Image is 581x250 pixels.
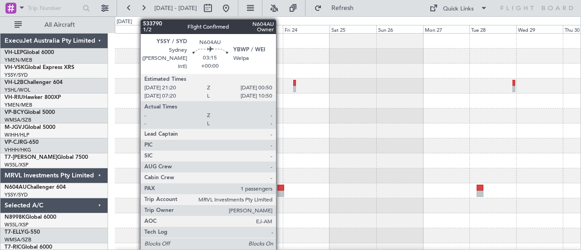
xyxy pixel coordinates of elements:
[5,80,24,85] span: VH-L2B
[5,72,28,78] a: YSSY/SYD
[28,1,80,15] input: Trip Number
[5,245,21,250] span: T7-RIC
[5,95,61,100] a: VH-RIUHawker 800XP
[190,25,236,33] div: Wed 22
[5,65,25,70] span: VH-VSK
[5,162,29,168] a: WSSL/XSP
[117,18,132,26] div: [DATE]
[376,25,423,33] div: Sun 26
[5,125,55,130] a: M-JGVJGlobal 5000
[5,57,32,64] a: YMEN/MEB
[154,4,197,12] span: [DATE] - [DATE]
[5,245,52,250] a: T7-RICGlobal 6000
[5,140,39,145] a: VP-CJRG-650
[5,87,30,93] a: YSHL/WOL
[5,95,23,100] span: VH-RIU
[425,1,492,15] button: Quick Links
[5,125,25,130] span: M-JGVJ
[5,80,63,85] a: VH-L2BChallenger 604
[5,50,54,55] a: VH-LEPGlobal 6000
[24,22,96,28] span: All Aircraft
[5,230,40,235] a: T7-ELLYG-550
[236,25,283,33] div: Thu 23
[5,132,30,138] a: WIHH/HLP
[5,185,27,190] span: N604AU
[5,147,31,153] a: VHHH/HKG
[5,221,29,228] a: WSSL/XSP
[330,25,376,33] div: Sat 25
[5,155,88,160] a: T7-[PERSON_NAME]Global 7500
[5,50,23,55] span: VH-LEP
[469,25,516,33] div: Tue 28
[5,230,25,235] span: T7-ELLY
[5,65,74,70] a: VH-VSKGlobal Express XRS
[5,117,31,123] a: WMSA/SZB
[5,155,57,160] span: T7-[PERSON_NAME]
[10,18,98,32] button: All Aircraft
[5,140,23,145] span: VP-CJR
[516,25,563,33] div: Wed 29
[96,25,143,33] div: Mon 20
[324,5,362,11] span: Refresh
[5,185,66,190] a: N604AUChallenger 604
[443,5,474,14] div: Quick Links
[5,110,55,115] a: VP-BCYGlobal 5000
[310,1,364,15] button: Refresh
[5,191,28,198] a: YSSY/SYD
[5,215,56,220] a: N8998KGlobal 6000
[5,102,32,108] a: YMEN/MEB
[283,25,330,33] div: Fri 24
[143,25,190,33] div: Tue 21
[423,25,470,33] div: Mon 27
[5,215,25,220] span: N8998K
[5,110,24,115] span: VP-BCY
[5,236,31,243] a: WMSA/SZB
